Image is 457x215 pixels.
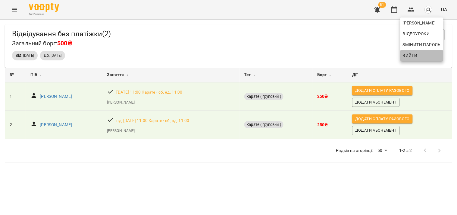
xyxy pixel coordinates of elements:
[403,30,430,37] span: Відеоуроки
[403,52,418,59] span: Вийти
[400,18,443,28] a: [PERSON_NAME]
[403,41,441,48] span: Змінити пароль
[400,28,432,39] a: Відеоуроки
[400,50,443,61] button: Вийти
[403,19,441,27] span: [PERSON_NAME]
[400,39,443,50] a: Змінити пароль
